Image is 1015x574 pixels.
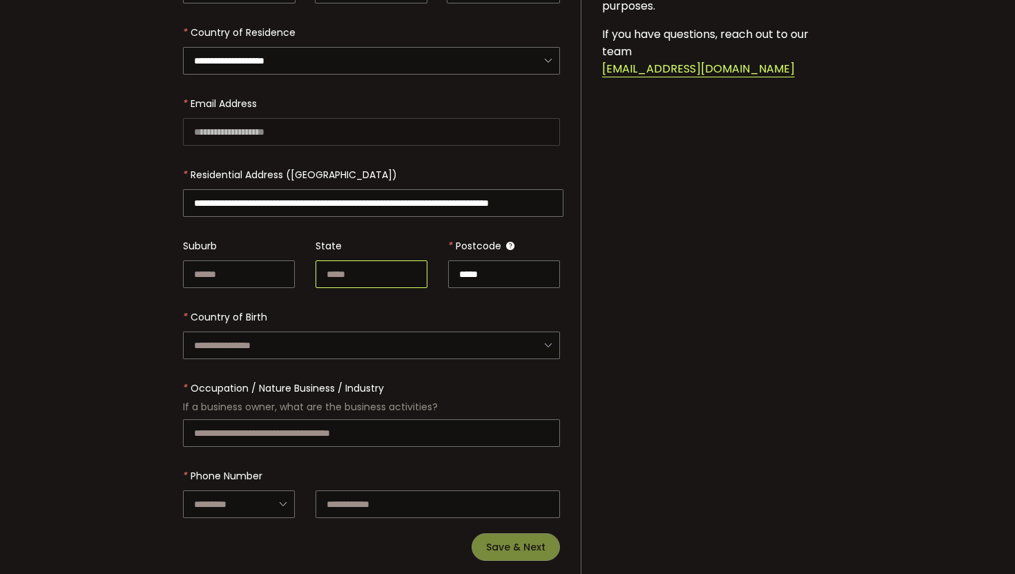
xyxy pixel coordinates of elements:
[602,26,809,59] span: If you have questions, reach out to our team
[946,508,1015,574] iframe: Chat Widget
[472,533,560,561] button: Save & Next
[602,61,795,77] span: [EMAIL_ADDRESS][DOMAIN_NAME]
[486,542,545,552] span: Save & Next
